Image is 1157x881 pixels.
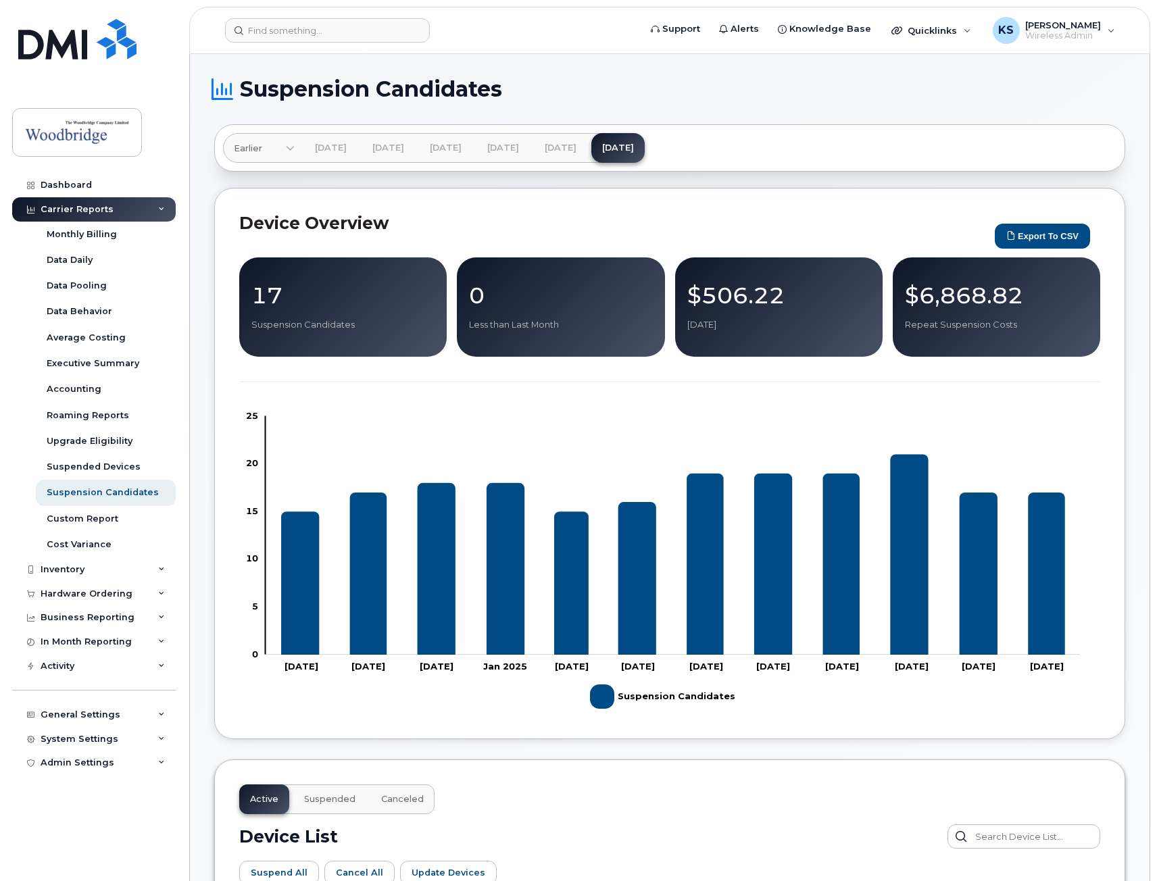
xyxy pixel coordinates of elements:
[246,553,258,564] tspan: 10
[534,133,587,163] a: [DATE]
[905,283,1088,307] p: $6,868.82
[362,133,415,163] a: [DATE]
[689,661,723,672] tspan: [DATE]
[591,133,645,163] a: [DATE]
[687,319,870,331] p: [DATE]
[246,457,258,468] tspan: 20
[351,661,385,672] tspan: [DATE]
[223,133,295,163] a: Earlier
[419,133,472,163] a: [DATE]
[246,410,1080,714] g: Chart
[285,661,318,672] tspan: [DATE]
[895,661,929,672] tspan: [DATE]
[381,794,424,805] span: Canceled
[420,661,453,672] tspan: [DATE]
[281,455,1065,655] g: Suspension Candidates
[947,824,1100,849] input: Search Device List...
[483,661,527,672] tspan: Jan 2025
[905,319,1088,331] p: Repeat Suspension Costs
[251,283,435,307] p: 17
[825,661,859,672] tspan: [DATE]
[304,133,358,163] a: [DATE]
[246,410,258,421] tspan: 25
[412,866,485,879] span: Update Devices
[252,649,258,659] tspan: 0
[995,224,1090,249] button: Export to CSV
[590,679,735,714] g: Suspension Candidates
[234,142,262,155] span: Earlier
[336,866,383,879] span: Cancel All
[239,826,338,847] h2: Device List
[756,661,790,672] tspan: [DATE]
[246,505,258,516] tspan: 15
[1030,661,1064,672] tspan: [DATE]
[621,661,655,672] tspan: [DATE]
[251,866,307,879] span: Suspend All
[469,283,652,307] p: 0
[239,213,988,233] h2: Device Overview
[469,319,652,331] p: Less than Last Month
[555,661,589,672] tspan: [DATE]
[304,794,355,805] span: Suspended
[251,319,435,331] p: Suspension Candidates
[240,79,502,99] span: Suspension Candidates
[962,661,995,672] tspan: [DATE]
[590,679,735,714] g: Legend
[252,601,258,611] tspan: 5
[476,133,530,163] a: [DATE]
[687,283,870,307] p: $506.22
